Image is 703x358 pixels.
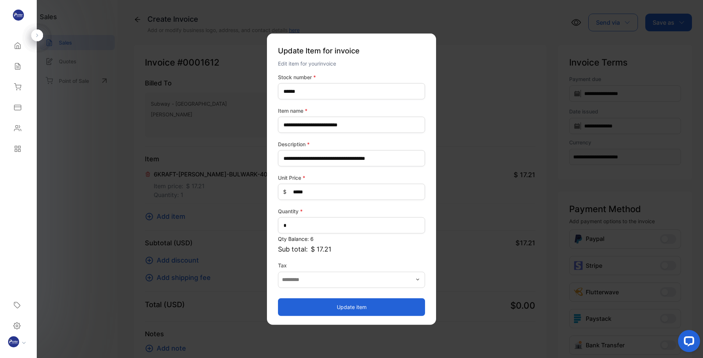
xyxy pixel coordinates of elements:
[278,140,425,148] label: Description
[278,42,425,59] p: Update Item for invoice
[278,207,425,215] label: Quantity
[13,10,24,21] img: logo
[283,188,286,196] span: $
[8,336,19,347] img: profile
[311,244,331,254] span: $ 17.21
[278,262,425,269] label: Tax
[278,60,336,67] span: Edit item for your invoice
[672,327,703,358] iframe: LiveChat chat widget
[278,244,425,254] p: Sub total:
[278,235,425,243] p: Qty Balance: 6
[278,174,425,182] label: Unit Price
[278,298,425,316] button: Update item
[278,73,425,81] label: Stock number
[278,107,425,115] label: Item name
